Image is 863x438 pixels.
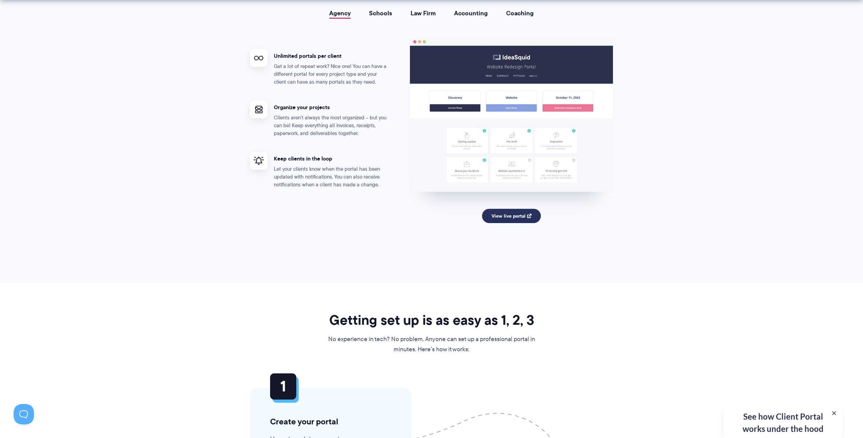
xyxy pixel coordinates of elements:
[328,334,536,355] p: No experience in tech? No problem. Anyone can set up a professional portal in minutes. Here’s how...
[274,155,389,162] h4: Keep clients in the loop
[482,209,541,223] a: View live portal
[270,417,391,427] h3: Create your portal
[274,114,389,137] p: Clients aren't always the most organized – but you can be! Keep everything all invoices, receipts...
[454,10,488,17] a: Accounting
[506,10,534,17] a: Coaching
[274,52,389,60] h4: Unlimited portals per client
[14,404,34,424] iframe: Toggle Customer Support
[411,10,436,17] a: Law Firm
[274,104,389,111] h4: Organize your projects
[328,311,536,328] h2: Getting set up is as easy as 1, 2, 3
[329,10,351,17] a: Agency
[274,165,389,189] p: Let your clients know when the portal has been updated with notifications. You can also receive n...
[274,63,389,86] p: Get a lot of repeat work? Nice one! You can have a different portal for every project type and yo...
[369,10,392,17] a: Schools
